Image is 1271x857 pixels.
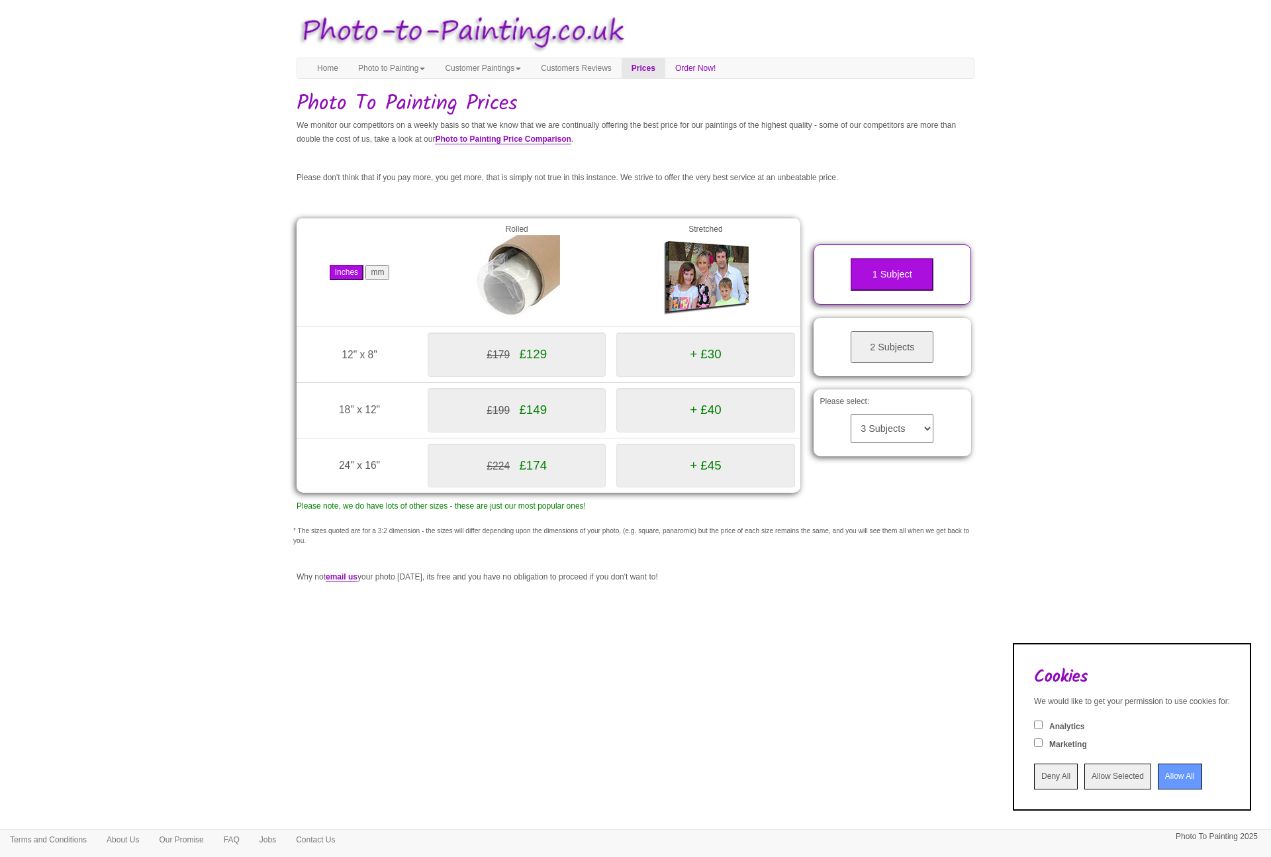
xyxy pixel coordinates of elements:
[611,219,800,327] td: Stretched
[330,265,363,280] button: Inches
[487,349,510,360] span: £179
[214,830,250,850] a: FAQ
[342,349,377,360] span: 12" x 8"
[690,347,721,361] span: + £30
[1034,696,1230,707] div: We would like to get your permission to use cookies for:
[365,265,389,280] button: mm
[487,405,510,416] span: £199
[690,403,721,417] span: + £40
[149,830,213,850] a: Our Promise
[474,235,560,321] img: Rolled
[435,58,531,78] a: Customer Paintings
[297,119,974,146] p: We monitor our competitors on a weekly basis so that we know that we are continually offering the...
[851,331,933,364] button: 2 Subjects
[622,58,665,78] a: Prices
[297,499,800,513] p: Please note, we do have lots of other sizes - these are just our most popular ones!
[851,258,933,291] button: 1 Subject
[293,527,978,546] p: * The sizes quoted are for a 3:2 dimension - the sizes will differ depending upon the dimensions ...
[339,404,380,415] span: 18" x 12"
[286,830,345,850] a: Contact Us
[1158,764,1202,789] input: Allow All
[1049,739,1087,750] label: Marketing
[1034,764,1078,789] input: Deny All
[1176,830,1258,844] p: Photo To Painting 2025
[519,347,547,361] span: £129
[326,572,357,582] a: email us
[297,92,974,115] h1: Photo To Painting Prices
[814,389,972,456] div: Please select:
[519,403,547,417] span: £149
[290,7,629,58] img: Photo to Painting
[596,701,675,720] iframe: fb:like Facebook Social Plugin
[487,460,510,472] span: £224
[1034,668,1230,687] h2: Cookies
[531,58,622,78] a: Customers Reviews
[250,830,286,850] a: Jobs
[297,171,974,185] p: Please don't think that if you pay more, you get more, that is simply not true in this instance. ...
[665,58,726,78] a: Order Now!
[348,58,435,78] a: Photo to Painting
[307,58,348,78] a: Home
[663,235,749,321] img: Gallery Wrap
[97,830,149,850] a: About Us
[422,219,611,327] td: Rolled
[519,458,547,472] span: £174
[690,458,721,472] span: + £45
[297,570,974,584] p: Why not your photo [DATE], its free and you have no obligation to proceed if you don't want to!
[1049,721,1084,732] label: Analytics
[339,460,380,471] span: 24" x 16"
[1084,764,1151,789] input: Allow Selected
[435,134,571,144] a: Photo to Painting Price Comparison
